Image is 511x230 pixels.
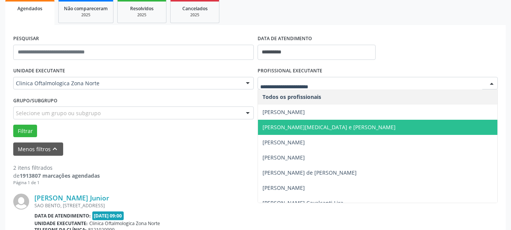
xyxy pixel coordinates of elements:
span: Agendados [17,5,42,12]
label: Grupo/Subgrupo [13,95,57,106]
span: Cancelados [182,5,208,12]
div: de [13,172,100,180]
span: Selecione um grupo ou subgrupo [16,109,101,117]
span: [PERSON_NAME] [262,139,305,146]
i: keyboard_arrow_up [51,145,59,153]
b: Unidade executante: [34,220,88,227]
span: Clinica Oftalmologica Zona Norte [16,80,238,87]
span: [PERSON_NAME] [262,184,305,191]
span: [PERSON_NAME] [262,154,305,161]
div: Página 1 de 1 [13,180,100,186]
button: Filtrar [13,125,37,138]
label: UNIDADE EXECUTANTE [13,65,65,77]
span: [PERSON_NAME][MEDICAL_DATA] e [PERSON_NAME] [262,124,396,131]
a: [PERSON_NAME] Junior [34,194,109,202]
span: Resolvidos [130,5,154,12]
span: [PERSON_NAME] [262,108,305,116]
label: PESQUISAR [13,33,39,45]
b: Data de atendimento: [34,213,91,219]
button: Menos filtroskeyboard_arrow_up [13,142,63,156]
div: 2 itens filtrados [13,164,100,172]
strong: 1913807 marcações agendadas [20,172,100,179]
span: Clinica Oftalmologica Zona Norte [89,220,160,227]
div: 2025 [64,12,108,18]
span: [PERSON_NAME] de [PERSON_NAME] [262,169,357,176]
label: DATA DE ATENDIMENTO [258,33,312,45]
div: 2025 [176,12,214,18]
span: Não compareceram [64,5,108,12]
div: SAO BENTO, [STREET_ADDRESS] [34,202,384,209]
img: img [13,194,29,210]
label: PROFISSIONAL EXECUTANTE [258,65,322,77]
span: [DATE] 09:00 [92,211,124,220]
span: [PERSON_NAME] Cavalcanti Lira [262,199,343,207]
span: Todos os profissionais [262,93,321,100]
div: 2025 [123,12,161,18]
